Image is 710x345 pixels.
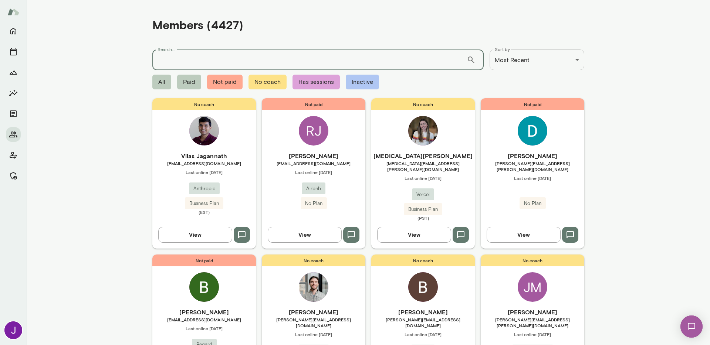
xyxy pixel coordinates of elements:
h6: [MEDICAL_DATA][PERSON_NAME] [371,151,475,160]
span: Last online [DATE] [371,175,475,181]
span: [PERSON_NAME][EMAIL_ADDRESS][DOMAIN_NAME] [262,317,365,328]
button: Documents [6,106,21,121]
button: Insights [6,86,21,100]
span: No Plan [520,200,546,207]
span: Business Plan [404,206,442,213]
div: Most Recent [490,49,584,70]
span: Paid [177,75,201,89]
span: [MEDICAL_DATA][EMAIL_ADDRESS][PERSON_NAME][DOMAIN_NAME] [371,160,475,172]
span: [EMAIL_ADDRESS][DOMAIN_NAME] [152,317,256,322]
h6: [PERSON_NAME] [481,151,584,160]
img: Mento [7,5,19,19]
h6: [PERSON_NAME] [481,308,584,317]
span: Vercel [412,191,434,198]
span: Anthropic [189,185,220,192]
h6: Vilas Jagannath [152,151,256,160]
span: Last online [DATE] [262,331,365,337]
span: Not paid [152,255,256,266]
span: No coach [371,98,475,110]
span: Last online [DATE] [481,331,584,337]
img: Carl Johnson [299,272,328,302]
span: [EMAIL_ADDRESS][DOMAIN_NAME] [262,160,365,166]
h6: [PERSON_NAME] [152,308,256,317]
button: View [377,227,451,242]
button: View [487,227,561,242]
span: No coach [371,255,475,266]
h6: [PERSON_NAME] [371,308,475,317]
span: Last online [DATE] [481,175,584,181]
span: Inactive [346,75,379,89]
h4: Members (4427) [152,18,243,32]
img: Bita Masjedi [189,272,219,302]
span: Last online [DATE] [262,169,365,175]
button: View [268,227,342,242]
button: Client app [6,148,21,163]
h6: [PERSON_NAME] [262,308,365,317]
span: Last online [DATE] [152,325,256,331]
button: Growth Plan [6,65,21,80]
span: [PERSON_NAME][EMAIL_ADDRESS][PERSON_NAME][DOMAIN_NAME] [481,317,584,328]
h6: [PERSON_NAME] [262,151,365,160]
span: [PERSON_NAME][EMAIL_ADDRESS][PERSON_NAME][DOMAIN_NAME] [481,160,584,172]
span: Not paid [207,75,243,89]
span: Last online [DATE] [152,169,256,175]
span: Business Plan [185,200,223,207]
span: [PERSON_NAME][EMAIL_ADDRESS][DOMAIN_NAME] [371,317,475,328]
img: Vilas Jagannath [189,116,219,146]
img: Bryan Davies [408,272,438,302]
button: View [158,227,232,242]
span: Not paid [481,98,584,110]
span: Last online [DATE] [371,331,475,337]
img: Jocelyn Grodin [4,321,22,339]
img: David Sferlazza [518,116,547,146]
span: All [152,75,171,89]
span: (EST) [152,209,256,215]
span: (PST) [371,215,475,221]
span: No coach [481,255,584,266]
span: No Plan [301,200,327,207]
span: No coach [152,98,256,110]
button: Members [6,127,21,142]
span: Airbnb [302,185,325,192]
button: Manage [6,168,21,183]
img: Alli Pope [408,116,438,146]
label: Sort by [495,46,510,52]
label: Search... [158,46,175,52]
span: Not paid [262,98,365,110]
span: Has sessions [293,75,340,89]
div: RJ [299,116,328,146]
button: Home [6,24,21,38]
span: No coach [262,255,365,266]
span: No coach [248,75,287,89]
button: Sessions [6,44,21,59]
span: [EMAIL_ADDRESS][DOMAIN_NAME] [152,160,256,166]
div: JM [518,272,547,302]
